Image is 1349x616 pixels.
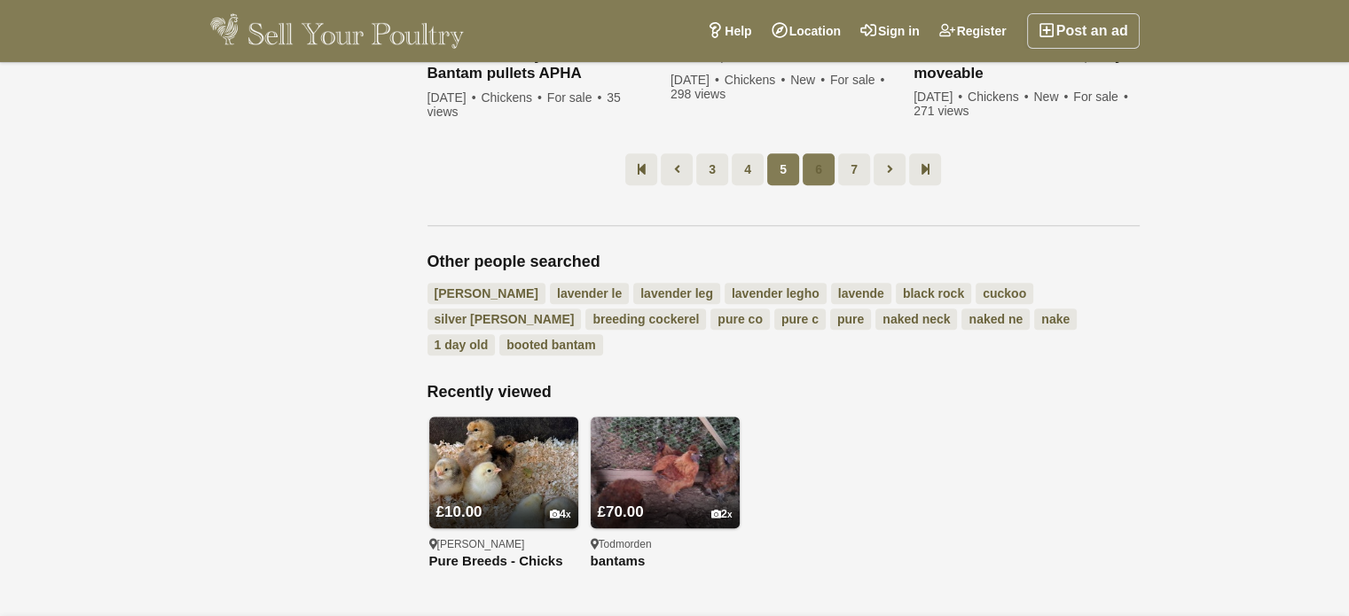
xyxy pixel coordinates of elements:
[725,283,827,304] a: lavender legho
[633,283,720,304] a: lavender leg
[914,47,1139,82] a: Chicken house with run, fully moveable
[831,283,891,304] a: lavende
[427,308,582,330] a: silver [PERSON_NAME]
[961,308,1030,330] a: naked ne
[976,283,1033,304] a: cuckoo
[427,47,653,83] a: Silver Laced Wyandotte Bantam pullets APHA Registered.
[585,308,706,330] a: breeding cockerel
[830,73,886,87] span: For sale
[210,13,465,49] img: Sell Your Poultry
[838,153,870,185] a: 7
[429,554,578,569] a: Pure Breeds - Chicks for Sale - From 1 Day Old - [GEOGRAPHIC_DATA]
[481,90,544,105] span: Chickens
[767,153,799,185] span: 5
[1027,13,1140,49] a: Post an ad
[790,73,827,87] span: New
[968,90,1031,104] span: Chickens
[914,104,969,118] span: 271 views
[429,470,578,528] a: £10.00 4
[671,73,721,87] span: [DATE]
[725,73,788,87] span: Chickens
[591,417,740,528] img: bantams
[697,13,761,49] a: Help
[896,283,971,304] a: black rock
[427,253,1140,272] h2: Other people searched
[427,90,621,119] span: 35 views
[550,283,629,304] a: lavender le
[429,417,578,528] img: Pure Breeds - Chicks for Sale - From 1 Day Old - Lancashire
[929,13,1016,49] a: Register
[550,508,571,521] div: 4
[547,90,603,105] span: For sale
[427,383,1140,402] h2: Recently viewed
[429,537,578,551] div: [PERSON_NAME]
[427,90,478,105] span: [DATE]
[591,470,740,528] a: £70.00 2
[696,153,728,185] a: 3
[914,90,964,104] span: [DATE]
[803,153,835,185] a: 6
[1073,90,1129,104] span: For sale
[427,283,545,304] a: [PERSON_NAME]
[671,87,725,101] span: 298 views
[875,308,957,330] a: naked neck
[710,308,770,330] a: pure co
[851,13,929,49] a: Sign in
[436,503,482,520] span: £10.00
[762,13,851,49] a: Location
[1034,308,1077,330] a: nake
[830,308,871,330] a: pure
[499,334,602,355] a: booted bantam
[598,503,644,520] span: £70.00
[711,508,733,521] div: 2
[774,308,826,330] a: pure c
[591,537,740,551] div: Todmorden
[732,153,764,185] a: 4
[1033,90,1070,104] span: New
[427,334,496,355] a: 1 day old
[591,554,740,569] a: bantams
